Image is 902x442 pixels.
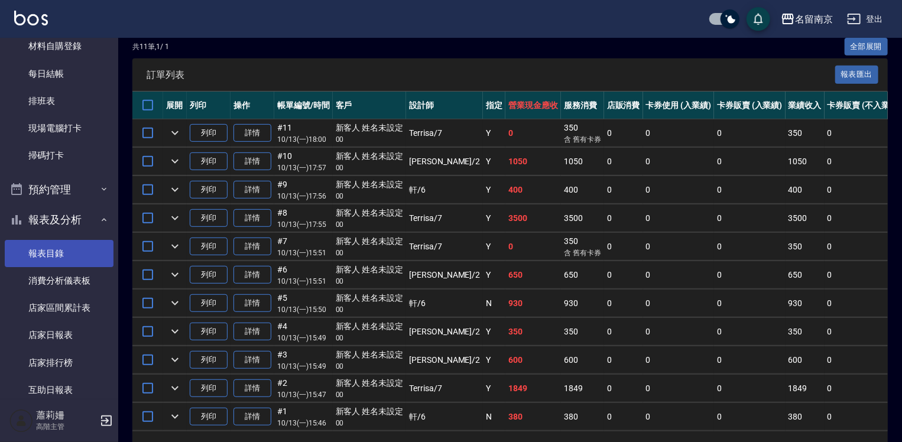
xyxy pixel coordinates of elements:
[5,267,113,294] a: 消費分析儀表板
[483,403,505,431] td: N
[604,148,643,175] td: 0
[336,150,404,162] div: 新客人 姓名未設定
[336,162,404,173] p: 00
[714,290,786,317] td: 0
[561,346,604,374] td: 600
[233,238,271,256] a: 詳情
[845,38,888,56] button: 全部展開
[166,124,184,142] button: expand row
[643,233,715,261] td: 0
[561,375,604,402] td: 1849
[233,323,271,341] a: 詳情
[5,321,113,349] a: 店家日報表
[5,174,113,205] button: 預約管理
[187,92,231,119] th: 列印
[604,204,643,232] td: 0
[483,233,505,261] td: Y
[336,361,404,372] p: 00
[786,318,825,346] td: 350
[643,403,715,431] td: 0
[714,176,786,204] td: 0
[190,181,228,199] button: 列印
[483,92,505,119] th: 指定
[5,115,113,142] a: 現場電腦打卡
[274,290,333,317] td: #5
[406,176,483,204] td: 軒 /6
[561,403,604,431] td: 380
[406,119,483,147] td: Terrisa /7
[190,152,228,171] button: 列印
[274,261,333,289] td: #6
[643,148,715,175] td: 0
[604,318,643,346] td: 0
[336,389,404,400] p: 00
[643,204,715,232] td: 0
[233,351,271,369] a: 詳情
[233,209,271,227] a: 詳情
[604,346,643,374] td: 0
[274,346,333,374] td: #3
[604,119,643,147] td: 0
[233,124,271,142] a: 詳情
[163,92,187,119] th: 展開
[277,191,330,201] p: 10/13 (一) 17:56
[786,290,825,317] td: 930
[643,261,715,289] td: 0
[190,408,228,426] button: 列印
[786,176,825,204] td: 400
[747,7,770,31] button: save
[714,261,786,289] td: 0
[274,148,333,175] td: #10
[786,148,825,175] td: 1050
[190,379,228,398] button: 列印
[336,349,404,361] div: 新客人 姓名未設定
[274,403,333,431] td: #1
[561,204,604,232] td: 3500
[483,119,505,147] td: Y
[277,248,330,258] p: 10/13 (一) 15:51
[561,261,604,289] td: 650
[274,92,333,119] th: 帳單編號/時間
[233,152,271,171] a: 詳情
[5,294,113,321] a: 店家區間累計表
[166,323,184,340] button: expand row
[9,409,33,433] img: Person
[483,318,505,346] td: Y
[505,346,561,374] td: 600
[483,204,505,232] td: Y
[643,119,715,147] td: 0
[277,162,330,173] p: 10/13 (一) 17:57
[274,318,333,346] td: #4
[561,92,604,119] th: 服務消費
[36,421,96,432] p: 高階主管
[483,148,505,175] td: Y
[166,209,184,227] button: expand row
[714,204,786,232] td: 0
[406,403,483,431] td: 軒 /6
[336,264,404,276] div: 新客人 姓名未設定
[166,379,184,397] button: expand row
[336,292,404,304] div: 新客人 姓名未設定
[233,266,271,284] a: 詳情
[190,124,228,142] button: 列印
[714,318,786,346] td: 0
[274,233,333,261] td: #7
[277,361,330,372] p: 10/13 (一) 15:49
[5,376,113,404] a: 互助日報表
[277,219,330,230] p: 10/13 (一) 17:55
[277,418,330,428] p: 10/13 (一) 15:46
[561,119,604,147] td: 350
[714,233,786,261] td: 0
[190,323,228,341] button: 列印
[505,204,561,232] td: 3500
[561,148,604,175] td: 1050
[564,134,601,145] p: 含 舊有卡券
[166,152,184,170] button: expand row
[483,176,505,204] td: Y
[5,87,113,115] a: 排班表
[561,290,604,317] td: 930
[786,204,825,232] td: 3500
[714,403,786,431] td: 0
[336,418,404,428] p: 00
[786,403,825,431] td: 380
